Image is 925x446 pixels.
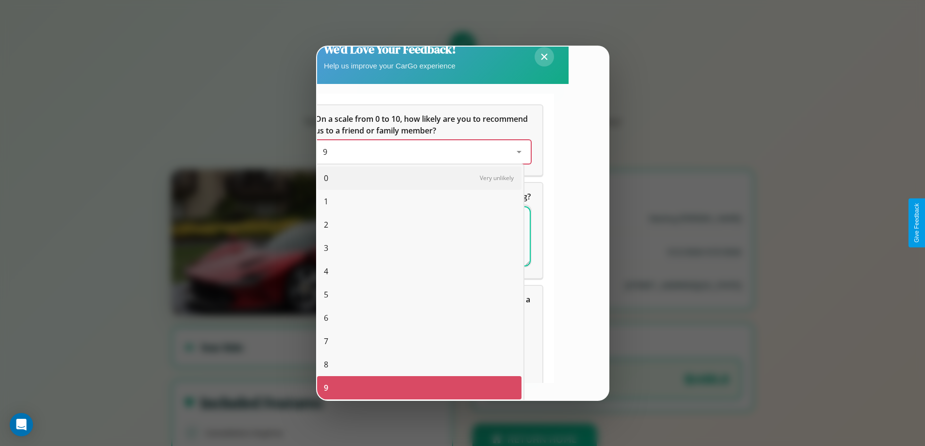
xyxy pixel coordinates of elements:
div: 0 [317,166,521,190]
span: 5 [324,289,328,300]
div: 3 [317,236,521,260]
h2: We'd Love Your Feedback! [324,41,456,57]
div: 10 [317,399,521,423]
div: 4 [317,260,521,283]
span: 9 [323,147,327,157]
span: Which of the following features do you value the most in a vehicle? [315,294,532,316]
h5: On a scale from 0 to 10, how likely are you to recommend us to a friend or family member? [315,113,531,136]
p: Help us improve your CarGo experience [324,59,456,72]
div: Give Feedback [913,203,920,243]
div: 8 [317,353,521,376]
span: 9 [324,382,328,394]
span: 1 [324,196,328,207]
div: 2 [317,213,521,236]
div: 7 [317,330,521,353]
span: What can we do to make your experience more satisfying? [315,191,531,202]
div: On a scale from 0 to 10, how likely are you to recommend us to a friend or family member? [315,140,531,164]
div: On a scale from 0 to 10, how likely are you to recommend us to a friend or family member? [303,105,542,175]
span: 0 [324,172,328,184]
span: 4 [324,265,328,277]
span: 3 [324,242,328,254]
div: 6 [317,306,521,330]
div: 9 [317,376,521,399]
div: 5 [317,283,521,306]
span: 7 [324,335,328,347]
span: Very unlikely [480,174,514,182]
span: 2 [324,219,328,231]
div: Open Intercom Messenger [10,413,33,436]
span: On a scale from 0 to 10, how likely are you to recommend us to a friend or family member? [315,114,530,136]
span: 6 [324,312,328,324]
div: 1 [317,190,521,213]
span: 8 [324,359,328,370]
